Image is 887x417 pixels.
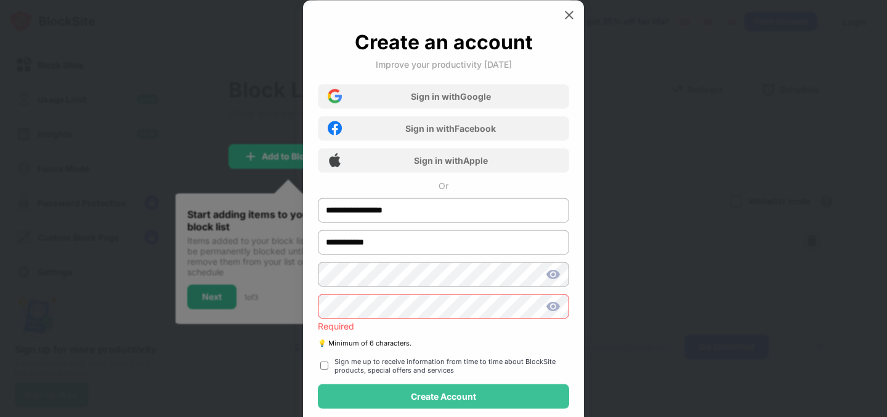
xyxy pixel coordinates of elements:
div: Required [318,321,569,331]
div: Create an account [355,30,533,54]
img: apple-icon.png [328,153,342,168]
img: facebook-icon.png [328,121,342,136]
img: show-password.svg [546,267,561,281]
div: Improve your productivity [DATE] [376,59,512,69]
div: 💡 Minimum of 6 characters. [318,338,569,347]
div: Sign me up to receive information from time to time about BlockSite products, special offers and ... [334,357,569,374]
div: Sign in with Facebook [405,123,496,134]
div: Create Account [411,391,476,401]
div: Or [439,180,448,190]
img: google-icon.png [328,89,342,103]
div: Sign in with Apple [414,155,488,166]
div: Sign in with Google [411,91,491,102]
img: show-password.svg [546,299,561,314]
